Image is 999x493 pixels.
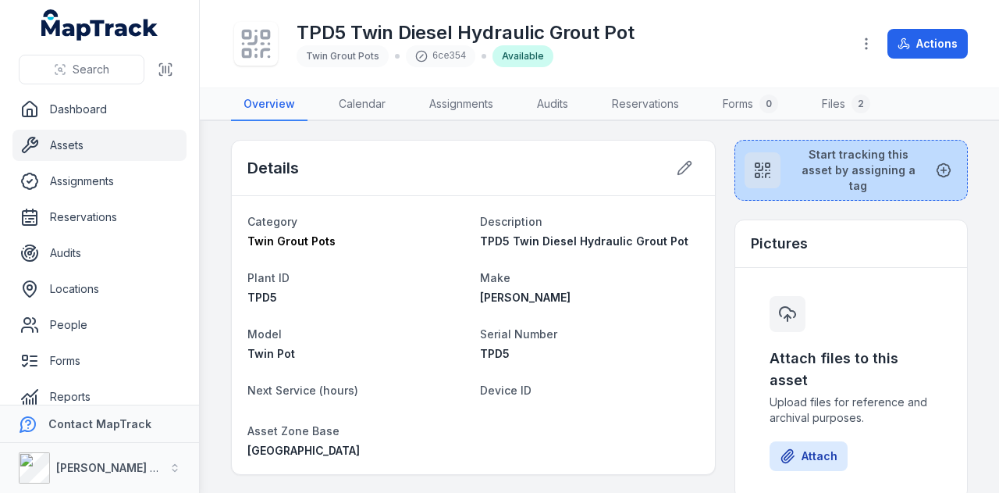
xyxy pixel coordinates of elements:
span: Upload files for reference and archival purposes. [770,395,933,426]
span: Search [73,62,109,77]
div: 2 [851,95,870,113]
a: Assets [12,130,187,161]
a: Files2 [809,88,883,121]
button: Search [19,55,144,84]
a: People [12,309,187,341]
h3: Pictures [751,233,808,255]
span: Device ID [480,384,531,397]
button: Actions [887,29,968,59]
span: Category [247,215,297,228]
span: Twin Grout Pots [306,50,379,62]
span: Plant ID [247,271,290,284]
span: Next Service (hours) [247,384,358,397]
span: [PERSON_NAME] [480,291,571,304]
div: 0 [759,95,778,113]
span: TPD5 [480,347,510,360]
span: Serial Number [480,327,557,341]
span: Asset Zone Base [247,424,340,438]
span: TPD5 Twin Diesel Hydraulic Grout Pot [480,234,688,248]
a: Audits [12,238,187,269]
h1: TPD5 Twin Diesel Hydraulic Grout Pot [297,20,635,45]
a: Reservations [599,88,691,121]
a: MapTrack [41,9,158,41]
a: Reports [12,381,187,413]
h2: Details [247,157,299,179]
span: Twin Pot [247,347,295,360]
a: Assignments [12,166,187,197]
span: Twin Grout Pots [247,234,336,248]
a: Dashboard [12,94,187,125]
strong: Contact MapTrack [48,417,151,430]
button: Attach [770,441,848,471]
a: Audits [524,88,581,121]
a: Forms [12,345,187,377]
h3: Attach files to this asset [770,348,933,391]
a: Calendar [326,88,398,121]
a: Assignments [417,88,506,121]
strong: [PERSON_NAME] Group [56,461,184,474]
a: Forms0 [710,88,791,121]
span: Start tracking this asset by assigning a tag [793,147,923,194]
span: Description [480,215,542,228]
span: Model [247,327,282,341]
a: Reservations [12,202,187,233]
a: Locations [12,273,187,305]
span: TPD5 [247,291,277,304]
button: Start tracking this asset by assigning a tag [734,140,968,201]
span: Make [480,271,510,284]
div: 6ce354 [406,45,475,67]
a: Overview [231,88,308,121]
span: [GEOGRAPHIC_DATA] [247,444,360,457]
div: Available [492,45,553,67]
